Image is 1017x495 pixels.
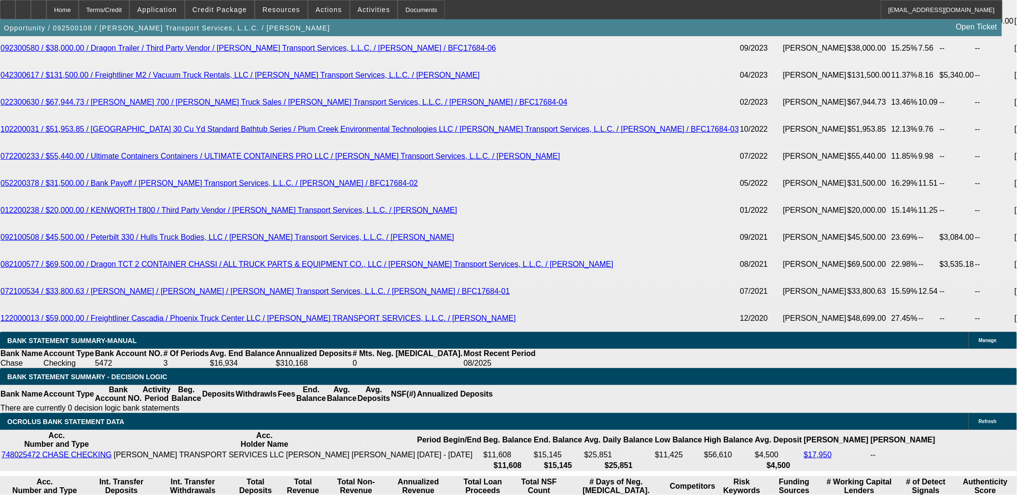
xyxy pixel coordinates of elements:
[847,305,891,332] td: $48,699.00
[891,278,918,305] td: 15.59%
[754,450,802,460] td: $4,500
[782,197,847,224] td: [PERSON_NAME]
[891,305,918,332] td: 27.45%
[939,35,975,62] td: --
[918,116,939,143] td: 9.76
[235,385,277,403] th: Withdrawls
[202,385,236,403] th: Deposits
[918,224,939,251] td: --
[358,6,390,14] span: Activities
[847,251,891,278] td: $69,500.00
[95,349,163,358] th: Bank Account NO.
[0,44,496,52] a: 092300580 / $38,000.00 / Dragon Trailer / Third Party Vendor / [PERSON_NAME] Transport Services, ...
[754,461,802,470] th: $4,500
[847,170,891,197] td: $31,500.00
[891,62,918,89] td: 11.37%
[847,224,891,251] td: $45,500.00
[1,431,112,449] th: Acc. Number and Type
[584,461,654,470] th: $25,851
[891,224,918,251] td: 23.69%
[655,450,703,460] td: $11,425
[782,278,847,305] td: [PERSON_NAME]
[276,359,351,368] div: $310,168
[533,461,583,470] th: $15,145
[870,450,936,460] td: --
[0,314,516,322] a: 122000013 / $59,000.00 / Freightliner Cascadia / Phoenix Truck Center LLC / [PERSON_NAME] TRANSPO...
[209,358,276,368] td: $16,934
[975,170,1014,197] td: --
[847,62,891,89] td: $131,500.00
[918,89,939,116] td: 10.09
[918,62,939,89] td: 8.16
[7,373,167,381] span: Bank Statement Summary - Decision Logic
[0,206,457,214] a: 012200238 / $20,000.00 / KENWORTH T800 / Third Party Vendor / [PERSON_NAME] Transport Services, L...
[782,224,847,251] td: [PERSON_NAME]
[975,305,1014,332] td: --
[7,418,124,426] span: OCROLUS BANK STATEMENT DATA
[939,197,975,224] td: --
[847,116,891,143] td: $51,953.85
[739,170,782,197] td: 05/2022
[739,251,782,278] td: 08/2021
[847,89,891,116] td: $67,944.73
[975,89,1014,116] td: --
[918,278,939,305] td: 12.54
[43,349,95,358] th: Account Type
[739,62,782,89] td: 04/2023
[533,450,583,460] td: $15,145
[296,385,326,403] th: End. Balance
[0,260,613,268] a: 082100577 / $69,500.00 / Dragon TCT 2 CONTAINER CHASSI / ALL TRUCK PARTS & EQUIPMENT CO., LLC / [...
[975,224,1014,251] td: --
[352,358,463,368] td: 0
[979,338,997,343] span: Manage
[739,143,782,170] td: 07/2022
[7,337,137,344] span: BANK STATEMENT SUMMARY-MANUAL
[979,419,997,424] span: Refresh
[417,450,482,460] td: [DATE] - [DATE]
[891,197,918,224] td: 15.14%
[171,385,201,403] th: Beg. Balance
[847,143,891,170] td: $55,440.00
[463,349,536,358] th: Most Recent Period
[352,349,463,358] th: # Mts. Neg. [MEDICAL_DATA].
[918,197,939,224] td: 11.25
[939,224,975,251] td: $3,084.00
[463,358,536,368] td: 08/2025
[0,125,739,133] a: 102200031 / $51,953.85 / [GEOGRAPHIC_DATA] 30 Cu Yd Standard Bathtub Series / Plum Creek Environm...
[0,152,560,160] a: 072200233 / $55,440.00 / Ultimate Containers Containers / ULTIMATE CONTAINERS PRO LLC / [PERSON_N...
[163,349,209,358] th: # Of Periods
[918,170,939,197] td: 11.51
[891,170,918,197] td: 16.29%
[326,385,357,403] th: Avg. Balance
[95,358,163,368] td: 5472
[891,143,918,170] td: 11.85%
[113,431,416,449] th: Acc. Holder Name
[782,62,847,89] td: [PERSON_NAME]
[0,287,510,295] a: 072100534 / $33,800.63 / [PERSON_NAME] / [PERSON_NAME] / [PERSON_NAME] Transport Services, L.L.C....
[739,197,782,224] td: 01/2022
[975,116,1014,143] td: --
[975,251,1014,278] td: --
[975,278,1014,305] td: --
[390,385,417,403] th: NSF(#)
[275,349,352,358] th: Annualized Deposits
[975,62,1014,89] td: --
[952,19,1001,35] a: Open Ticket
[782,305,847,332] td: [PERSON_NAME]
[0,233,454,241] a: 092100508 / $45,500.00 / Peterbilt 330 / Hulls Truck Bodies, LLC / [PERSON_NAME] Transport Servic...
[939,278,975,305] td: --
[584,431,654,449] th: Avg. Daily Balance
[113,450,416,460] td: [PERSON_NAME] TRANSPORT SERVICES LLC [PERSON_NAME] [PERSON_NAME]
[804,431,869,449] th: [PERSON_NAME]
[918,305,939,332] td: --
[847,35,891,62] td: $38,000.00
[584,450,654,460] td: $25,851
[1,451,112,459] a: 748025472 CHASE CHECKING
[704,450,753,460] td: $56,610
[739,89,782,116] td: 02/2023
[0,179,418,187] a: 052200378 / $31,500.00 / Bank Payoff / [PERSON_NAME] Transport Services, L.L.C. / [PERSON_NAME] /...
[939,170,975,197] td: --
[739,116,782,143] td: 10/2022
[142,385,171,403] th: Activity Period
[43,358,95,368] td: Checking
